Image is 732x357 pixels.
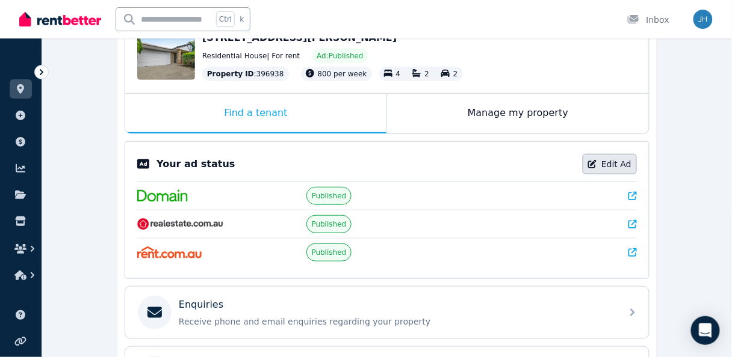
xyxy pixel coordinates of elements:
img: Serenity Stays Management Pty Ltd [693,10,713,29]
div: Open Intercom Messenger [691,316,720,345]
div: Manage my property [387,94,649,133]
p: Enquiries [179,297,223,312]
span: Ad: Published [317,51,363,61]
span: Residential House | For rent [202,51,300,61]
span: Property ID [207,69,254,79]
span: k [240,14,244,24]
span: 2 [453,70,458,78]
img: RentBetter [19,10,101,28]
img: Domain.com.au [137,190,188,202]
span: 800 per week [318,70,367,78]
a: EnquiriesReceive phone and email enquiries regarding your property [125,287,649,338]
a: Edit Ad [583,154,637,174]
img: Rent.com.au [137,246,202,258]
p: Your ad status [157,157,235,171]
span: Ctrl [216,11,235,27]
div: Inbox [627,14,669,26]
span: 4 [396,70,401,78]
div: Find a tenant [125,94,386,133]
span: Published [312,191,347,201]
span: Published [312,219,347,229]
p: Receive phone and email enquiries regarding your property [179,316,615,328]
span: 2 [424,70,429,78]
span: Published [312,248,347,257]
div: : 396938 [202,67,289,81]
img: RealEstate.com.au [137,218,223,230]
